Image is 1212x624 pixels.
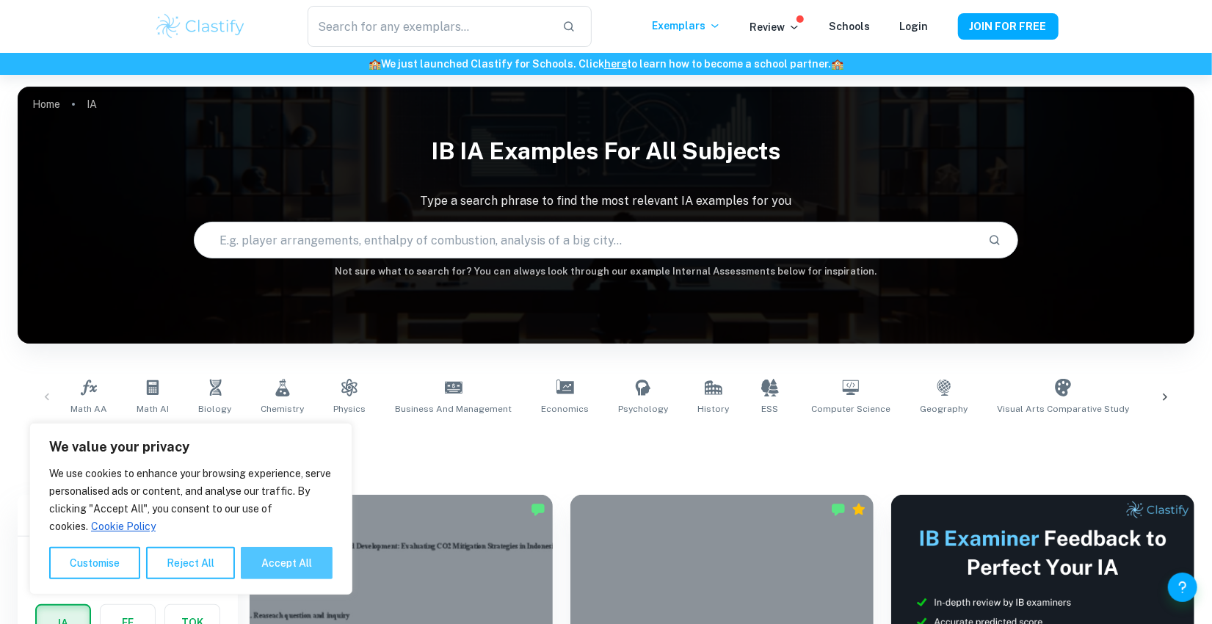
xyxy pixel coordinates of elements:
[830,21,871,32] a: Schools
[531,502,545,517] img: Marked
[18,495,238,536] h6: Filter exemplars
[3,56,1209,72] h6: We just launched Clastify for Schools. Click to learn how to become a school partner.
[198,402,231,416] span: Biology
[32,94,60,115] a: Home
[920,402,968,416] span: Geography
[76,433,1136,460] h1: All IA Examples
[958,13,1059,40] button: JOIN FOR FREE
[146,547,235,579] button: Reject All
[308,6,550,47] input: Search for any exemplars...
[49,438,333,456] p: We value your privacy
[241,547,333,579] button: Accept All
[831,502,846,517] img: Marked
[762,402,779,416] span: ESS
[852,502,866,517] div: Premium
[49,465,333,535] p: We use cookies to enhance your browsing experience, serve personalised ads or content, and analys...
[997,402,1129,416] span: Visual Arts Comparative Study
[604,58,627,70] a: here
[29,423,352,595] div: We value your privacy
[697,402,729,416] span: History
[831,58,843,70] span: 🏫
[982,228,1007,253] button: Search
[395,402,512,416] span: Business and Management
[154,12,247,41] img: Clastify logo
[49,547,140,579] button: Customise
[18,192,1194,210] p: Type a search phrase to find the most relevant IA examples for you
[18,264,1194,279] h6: Not sure what to search for? You can always look through our example Internal Assessments below f...
[900,21,929,32] a: Login
[1168,573,1197,602] button: Help and Feedback
[369,58,381,70] span: 🏫
[333,402,366,416] span: Physics
[195,220,976,261] input: E.g. player arrangements, enthalpy of combustion, analysis of a big city...
[90,520,156,533] a: Cookie Policy
[261,402,304,416] span: Chemistry
[70,402,107,416] span: Math AA
[87,96,97,112] p: IA
[18,128,1194,175] h1: IB IA examples for all subjects
[811,402,890,416] span: Computer Science
[653,18,721,34] p: Exemplars
[541,402,589,416] span: Economics
[750,19,800,35] p: Review
[618,402,668,416] span: Psychology
[137,402,169,416] span: Math AI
